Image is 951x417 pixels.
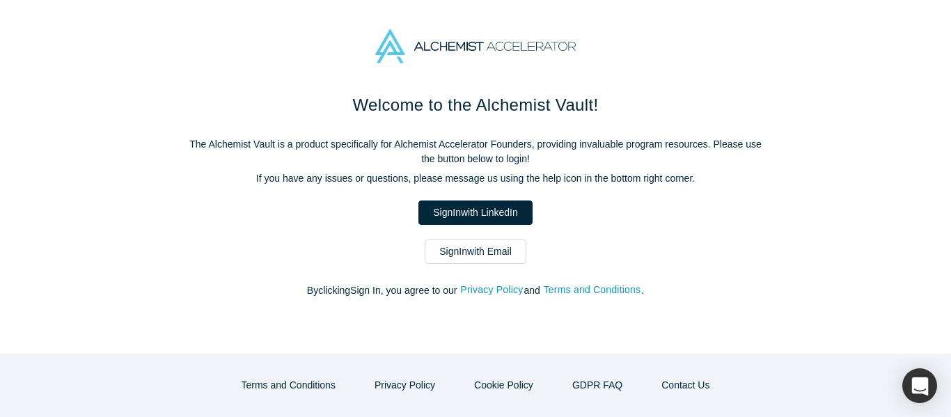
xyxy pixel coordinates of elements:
a: SignInwith Email [425,239,526,264]
a: GDPR FAQ [558,373,637,398]
p: The Alchemist Vault is a product specifically for Alchemist Accelerator Founders, providing inval... [183,137,768,166]
button: Privacy Policy [360,373,450,398]
button: Contact Us [647,373,724,398]
img: Alchemist Accelerator Logo [375,29,576,63]
a: SignInwith LinkedIn [418,200,532,225]
button: Terms and Conditions [543,282,642,298]
h1: Welcome to the Alchemist Vault! [183,93,768,118]
button: Cookie Policy [459,373,548,398]
p: If you have any issues or questions, please message us using the help icon in the bottom right co... [183,171,768,186]
button: Privacy Policy [459,282,524,298]
p: By clicking Sign In , you agree to our and . [183,283,768,298]
button: Terms and Conditions [227,373,350,398]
